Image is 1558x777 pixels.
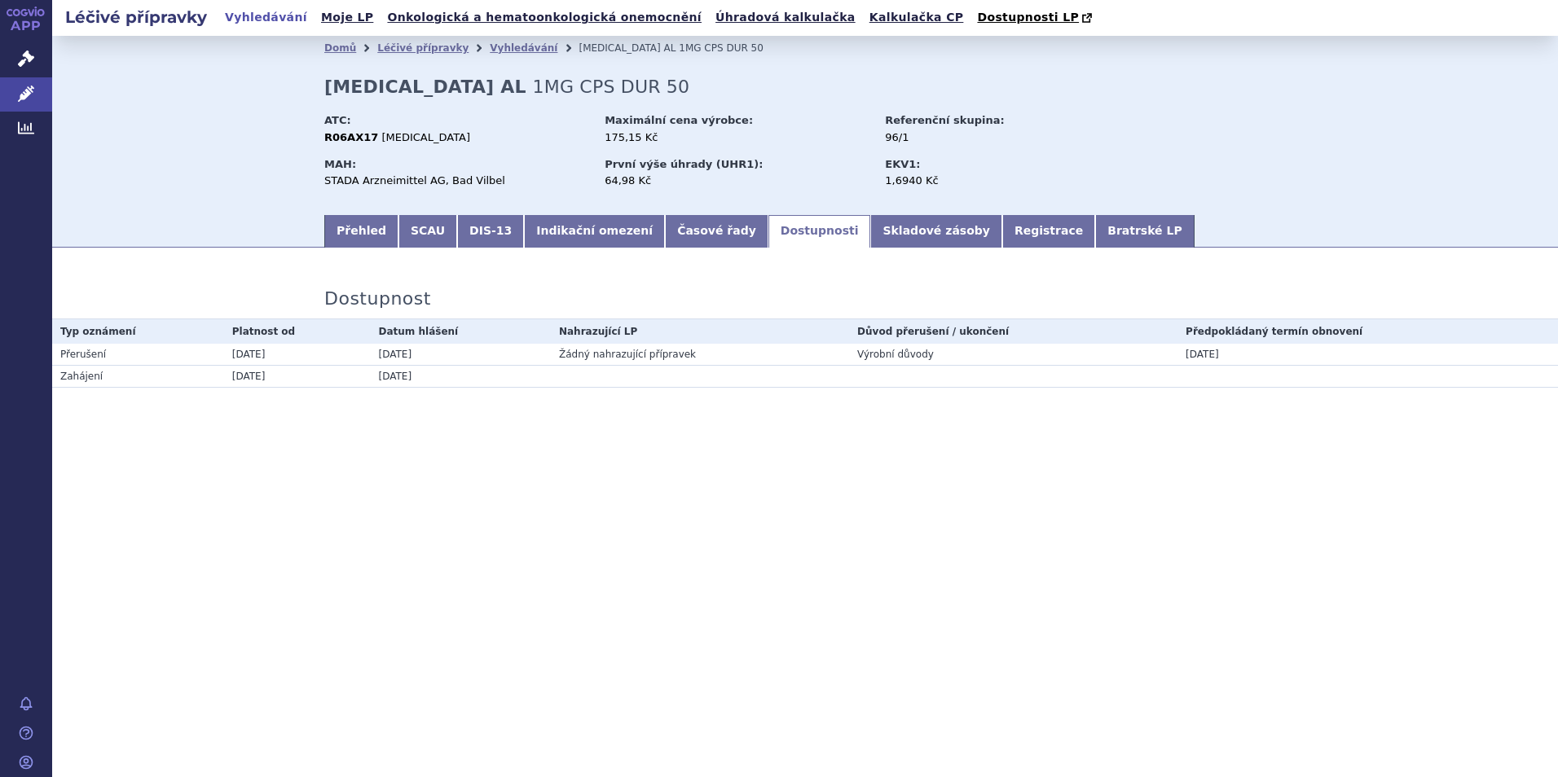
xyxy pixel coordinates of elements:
a: Bratrské LP [1095,215,1194,248]
a: Domů [324,42,356,54]
a: Skladové zásoby [870,215,1001,248]
span: 1MG CPS DUR 50 [533,77,690,97]
th: Datum hlášení [371,319,551,344]
span: Žádný nahrazující přípravek [559,349,696,360]
a: Kalkulačka CP [865,7,969,29]
th: Předpokládaný termín obnovení [1177,319,1558,344]
a: Časové řady [665,215,768,248]
strong: EKV1: [885,158,920,170]
div: STADA Arzneimittel AG, Bad Vilbel [324,173,589,188]
span: Dostupnosti LP [977,11,1079,24]
strong: ATC: [324,114,351,126]
td: [DATE] [371,365,551,387]
span: 1MG CPS DUR 50 [679,42,764,54]
strong: Referenční skupina: [885,114,1004,126]
a: Vyhledávání [490,42,557,54]
a: Dostupnosti LP [972,7,1100,29]
div: 96/1 [885,130,1068,145]
td: [DATE] [1177,344,1558,366]
strong: R06AX17 [324,131,378,143]
th: Typ oznámení [52,319,224,344]
td: Výrobní důvody [849,344,1177,366]
a: Úhradová kalkulačka [711,7,860,29]
span: [MEDICAL_DATA] AL [579,42,676,54]
td: [DATE] [224,365,371,387]
th: Důvod přerušení / ukončení [849,319,1177,344]
h2: Léčivé přípravky [52,6,220,29]
a: Dostupnosti [768,215,871,248]
strong: Maximální cena výrobce: [605,114,753,126]
td: [DATE] [371,344,551,366]
td: Zahájení [52,365,224,387]
span: [MEDICAL_DATA] [381,131,470,143]
a: Vyhledávání [220,7,312,29]
strong: [MEDICAL_DATA] AL [324,77,526,97]
a: Indikační omezení [524,215,665,248]
a: Registrace [1002,215,1095,248]
a: SCAU [398,215,457,248]
a: Onkologická a hematoonkologická onemocnění [382,7,706,29]
div: 64,98 Kč [605,173,869,188]
th: Nahrazující LP [551,319,849,344]
div: 1,6940 Kč [885,173,1068,188]
th: Platnost od [224,319,371,344]
a: Léčivé přípravky [377,42,469,54]
a: Moje LP [316,7,378,29]
td: Přerušení [52,344,224,366]
div: 175,15 Kč [605,130,869,145]
h3: Dostupnost [324,288,431,309]
a: DIS-13 [457,215,524,248]
td: [DATE] [224,344,371,366]
strong: První výše úhrady (UHR1): [605,158,763,170]
a: Přehled [324,215,398,248]
strong: MAH: [324,158,356,170]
